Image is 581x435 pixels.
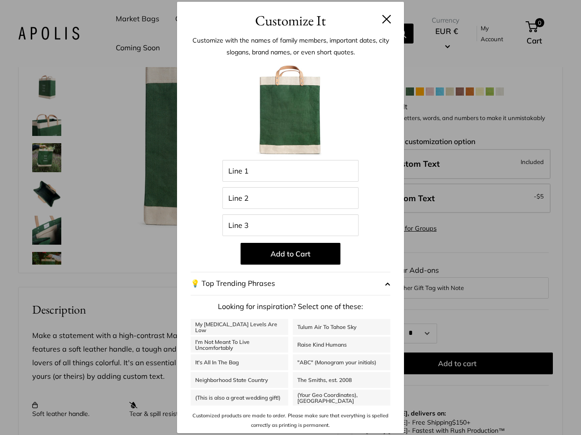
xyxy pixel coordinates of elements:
[293,319,390,335] a: Tulum Air To Tahoe Sky
[191,372,288,388] a: Neighborhood State Country
[191,337,288,353] a: I'm Not Meant To Live Uncomfortably
[293,354,390,370] a: "ABC" (Monogram your initials)
[191,411,390,430] p: Customized products are made to order. Please make sure that everything is spelled correctly as p...
[191,390,288,406] a: (This is also a great wedding gift!)
[293,390,390,406] a: (Your Geo Coordinates), [GEOGRAPHIC_DATA]
[191,272,390,295] button: 💡 Top Trending Phrases
[191,354,288,370] a: It's All In The Bag
[241,243,340,265] button: Add to Cart
[191,34,390,58] p: Customize with the names of family members, important dates, city slogans, brand names, or even s...
[293,337,390,353] a: Raise Kind Humans
[191,300,390,314] p: Looking for inspiration? Select one of these:
[293,372,390,388] a: The Smiths, est. 2008
[191,10,390,31] h3: Customize It
[241,60,340,160] img: Customizer_MB_Green.jpg
[191,319,288,335] a: My [MEDICAL_DATA] Levels Are Low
